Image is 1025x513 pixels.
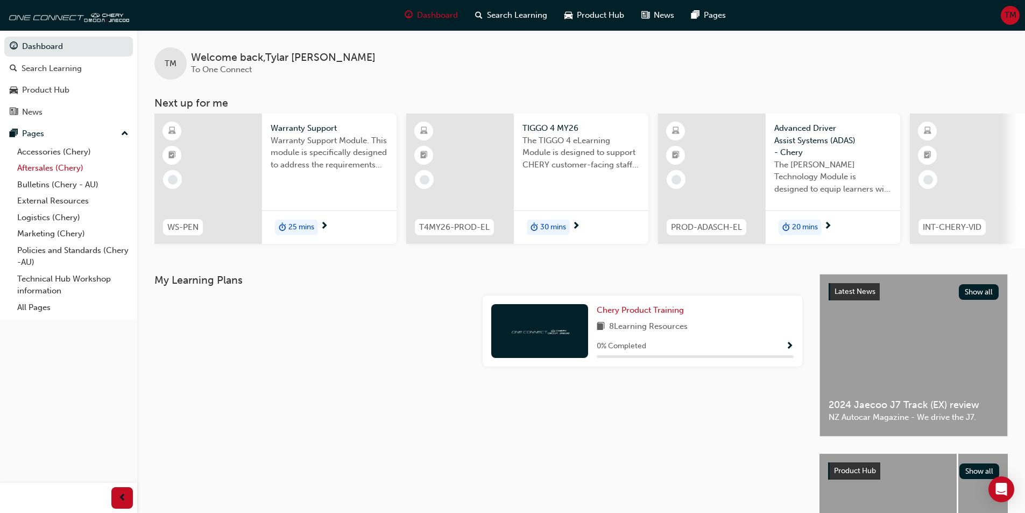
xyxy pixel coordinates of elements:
[13,160,133,177] a: Aftersales (Chery)
[13,144,133,160] a: Accessories (Chery)
[633,4,683,26] a: news-iconNews
[22,62,82,75] div: Search Learning
[835,287,875,296] span: Latest News
[774,122,892,159] span: Advanced Driver Assist Systems (ADAS) - Chery
[168,124,176,138] span: learningResourceType_ELEARNING-icon
[271,135,388,171] span: Warranty Support Module. This module is specifically designed to address the requirements and pro...
[4,124,133,144] button: Pages
[168,149,176,163] span: booktick-icon
[959,463,1000,479] button: Show all
[137,97,1025,109] h3: Next up for me
[564,9,572,22] span: car-icon
[10,86,18,95] span: car-icon
[13,209,133,226] a: Logistics (Chery)
[154,274,802,286] h3: My Learning Plans
[609,320,688,334] span: 8 Learning Resources
[22,128,44,140] div: Pages
[154,114,397,244] a: WS-PENWarranty SupportWarranty Support Module. This module is specifically designed to address th...
[522,122,640,135] span: TIGGO 4 MY26
[13,193,133,209] a: External Resources
[556,4,633,26] a: car-iconProduct Hub
[691,9,699,22] span: pages-icon
[121,127,129,141] span: up-icon
[988,476,1014,502] div: Open Intercom Messenger
[420,124,428,138] span: learningResourceType_ELEARNING-icon
[13,271,133,299] a: Technical Hub Workshop information
[641,9,649,22] span: news-icon
[959,284,999,300] button: Show all
[4,59,133,79] a: Search Learning
[658,114,900,244] a: PROD-ADASCH-ELAdvanced Driver Assist Systems (ADAS) - CheryThe [PERSON_NAME] Technology Module is...
[829,399,999,411] span: 2024 Jaecoo J7 Track (EX) review
[475,9,483,22] span: search-icon
[510,326,569,336] img: oneconnect
[572,222,580,231] span: next-icon
[924,149,931,163] span: booktick-icon
[118,491,126,505] span: prev-icon
[1001,6,1020,25] button: TM
[168,175,178,185] span: learningRecordVerb_NONE-icon
[417,9,458,22] span: Dashboard
[671,221,742,234] span: PROD-ADASCH-EL
[792,221,818,234] span: 20 mins
[10,108,18,117] span: news-icon
[597,340,646,353] span: 0 % Completed
[786,340,794,353] button: Show Progress
[13,242,133,271] a: Policies and Standards (Chery -AU)
[420,175,429,185] span: learningRecordVerb_NONE-icon
[405,9,413,22] span: guage-icon
[829,283,999,300] a: Latest NewsShow all
[191,52,376,64] span: Welcome back , Tylar [PERSON_NAME]
[824,222,832,231] span: next-icon
[191,65,252,74] span: To One Connect
[672,149,680,163] span: booktick-icon
[167,221,199,234] span: WS-PEN
[271,122,388,135] span: Warranty Support
[288,221,314,234] span: 25 mins
[683,4,734,26] a: pages-iconPages
[828,462,999,480] a: Product HubShow all
[786,342,794,352] span: Show Progress
[597,304,688,317] a: Chery Product Training
[829,411,999,424] span: NZ Autocar Magazine - We drive the J7.
[406,114,648,244] a: T4MY26-PROD-ELTIGGO 4 MY26The TIGGO 4 eLearning Module is designed to support CHERY customer-faci...
[819,274,1008,437] a: Latest NewsShow all2024 Jaecoo J7 Track (EX) reviewNZ Autocar Magazine - We drive the J7.
[165,58,176,70] span: TM
[923,175,933,185] span: learningRecordVerb_NONE-icon
[1005,9,1016,22] span: TM
[396,4,466,26] a: guage-iconDashboard
[597,320,605,334] span: book-icon
[279,221,286,235] span: duration-icon
[671,175,681,185] span: learningRecordVerb_NONE-icon
[320,222,328,231] span: next-icon
[597,305,684,315] span: Chery Product Training
[4,37,133,57] a: Dashboard
[4,102,133,122] a: News
[577,9,624,22] span: Product Hub
[4,34,133,124] button: DashboardSearch LearningProduct HubNews
[13,299,133,316] a: All Pages
[22,106,43,118] div: News
[924,124,931,138] span: learningResourceType_ELEARNING-icon
[10,42,18,52] span: guage-icon
[420,149,428,163] span: booktick-icon
[654,9,674,22] span: News
[540,221,566,234] span: 30 mins
[5,4,129,26] img: oneconnect
[22,84,69,96] div: Product Hub
[782,221,790,235] span: duration-icon
[10,129,18,139] span: pages-icon
[522,135,640,171] span: The TIGGO 4 eLearning Module is designed to support CHERY customer-facing staff with the product ...
[531,221,538,235] span: duration-icon
[834,466,876,475] span: Product Hub
[10,64,17,74] span: search-icon
[774,159,892,195] span: The [PERSON_NAME] Technology Module is designed to equip learners with essential knowledge about ...
[419,221,490,234] span: T4MY26-PROD-EL
[13,226,133,242] a: Marketing (Chery)
[466,4,556,26] a: search-iconSearch Learning
[487,9,547,22] span: Search Learning
[923,221,981,234] span: INT-CHERY-VID
[13,177,133,193] a: Bulletins (Chery - AU)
